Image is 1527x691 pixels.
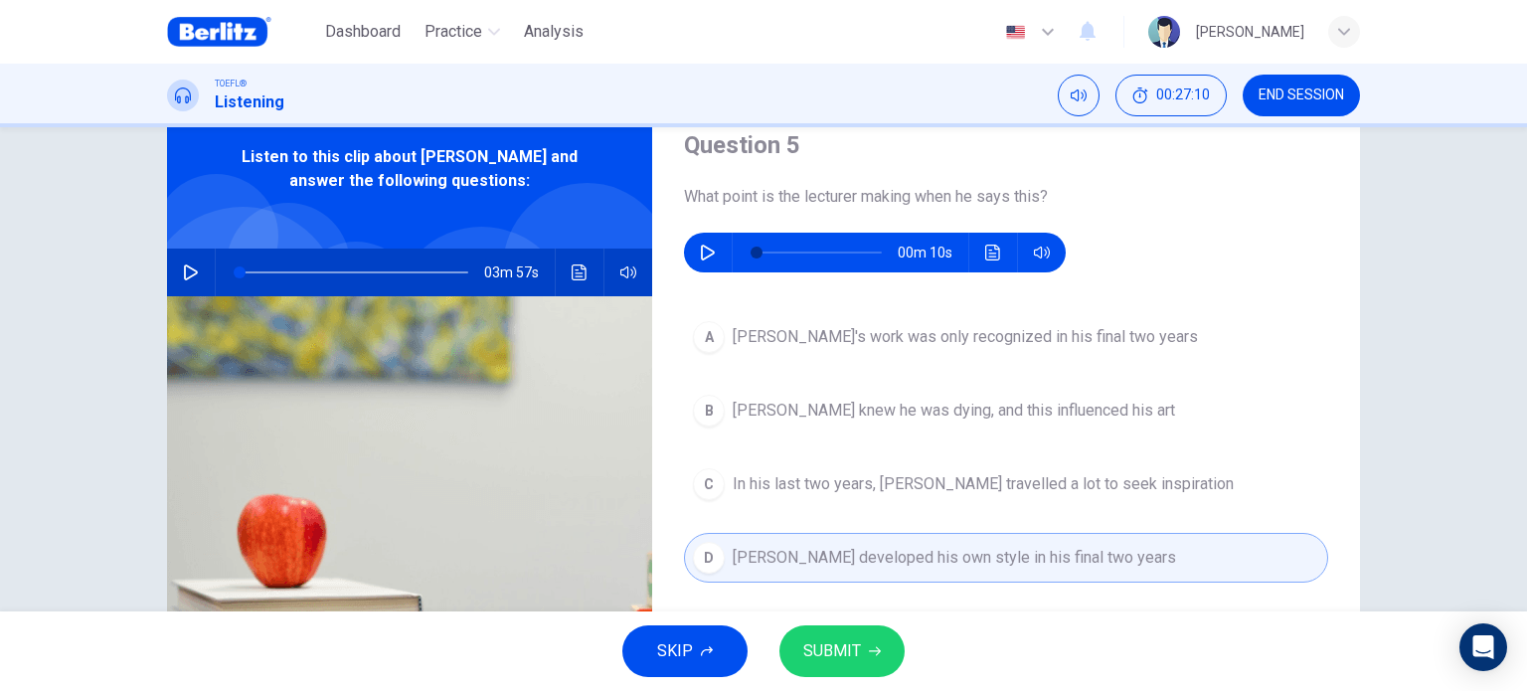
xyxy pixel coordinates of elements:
button: Practice [417,14,508,50]
div: Open Intercom Messenger [1459,623,1507,671]
span: What point is the lecturer making when he says this? [684,185,1328,209]
span: SUBMIT [803,637,861,665]
button: Dashboard [317,14,409,50]
span: Dashboard [325,20,401,44]
button: 00:27:10 [1115,75,1227,116]
span: SKIP [657,637,693,665]
div: Mute [1058,75,1100,116]
button: SKIP [622,625,748,677]
span: [PERSON_NAME] knew he was dying, and this influenced his art [733,399,1175,423]
span: [PERSON_NAME]'s work was only recognized in his final two years [733,325,1198,349]
button: Analysis [516,14,592,50]
span: TOEFL® [215,77,247,90]
div: A [693,321,725,353]
img: en [1003,25,1028,40]
button: END SESSION [1243,75,1360,116]
button: B[PERSON_NAME] knew he was dying, and this influenced his art [684,386,1328,435]
img: Profile picture [1148,16,1180,48]
button: Click to see the audio transcription [977,233,1009,272]
div: C [693,468,725,500]
span: Analysis [524,20,584,44]
div: [PERSON_NAME] [1196,20,1304,44]
button: D[PERSON_NAME] developed his own style in his final two years [684,533,1328,583]
img: Berlitz Brasil logo [167,12,271,52]
span: Practice [424,20,482,44]
span: Listen to this clip about [PERSON_NAME] and answer the following questions: [232,145,588,193]
button: A[PERSON_NAME]'s work was only recognized in his final two years [684,312,1328,362]
a: Berlitz Brasil logo [167,12,317,52]
button: SUBMIT [779,625,905,677]
div: D [693,542,725,574]
span: [PERSON_NAME] developed his own style in his final two years [733,546,1176,570]
button: CIn his last two years, [PERSON_NAME] travelled a lot to seek inspiration [684,459,1328,509]
span: 00:27:10 [1156,87,1210,103]
span: END SESSION [1259,87,1344,103]
button: Click to see the audio transcription [564,249,595,296]
h1: Listening [215,90,284,114]
span: In his last two years, [PERSON_NAME] travelled a lot to seek inspiration [733,472,1234,496]
div: Hide [1115,75,1227,116]
span: 03m 57s [484,249,555,296]
h4: Question 5 [684,129,1328,161]
div: B [693,395,725,427]
span: 00m 10s [898,233,968,272]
